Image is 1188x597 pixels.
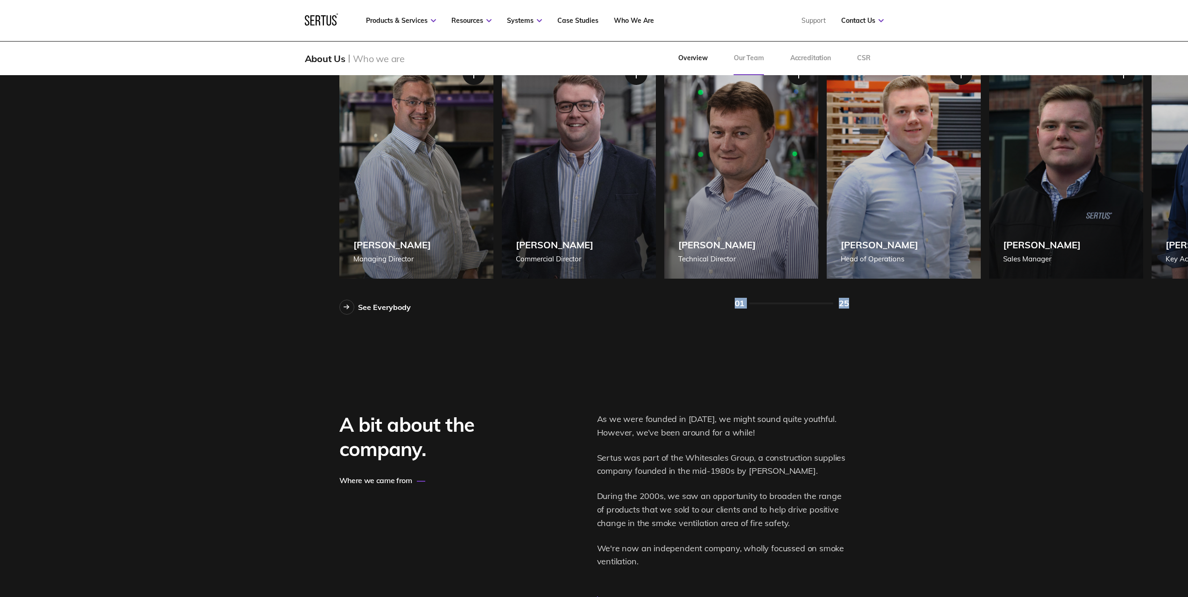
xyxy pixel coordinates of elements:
[507,16,542,25] a: Systems
[1020,489,1188,597] iframe: Chat Widget
[353,239,431,251] div: [PERSON_NAME]
[305,53,345,64] div: About Us
[451,16,492,25] a: Resources
[841,239,918,251] div: [PERSON_NAME]
[678,253,756,265] div: Technical Director
[597,451,849,478] p: Sertus was part of the Whitesales Group, a construction supplies company founded in the mid-1980s...
[358,302,411,312] div: See Everybody
[801,16,826,25] a: Support
[516,239,593,251] div: [PERSON_NAME]
[366,16,436,25] a: Products & Services
[678,239,756,251] div: [PERSON_NAME]
[557,16,598,25] a: Case Studies
[839,298,849,309] div: 25
[614,16,654,25] a: Who We Are
[353,53,405,64] div: Who we are
[597,413,849,440] p: As we were founded in [DATE], we might sound quite youthful. However, we’ve been around for a while!
[1003,253,1081,265] div: Sales Manager
[339,476,526,485] div: Where we came from
[516,253,593,265] div: Commercial Director
[339,300,411,315] a: See Everybody
[777,42,844,75] a: Accreditation
[721,42,777,75] a: Our Team
[1003,239,1081,251] div: [PERSON_NAME]
[844,42,884,75] a: CSR
[597,490,849,530] p: During the 2000s, we saw an opportunity to broaden the range of products that we sold to our clie...
[353,253,431,265] div: Managing Director
[841,16,884,25] a: Contact Us
[339,413,526,462] div: A bit about the company.
[735,298,745,309] div: 01
[841,253,918,265] div: Head of Operations
[1020,489,1188,597] div: Chat-widget
[597,542,849,569] p: We're now an independent company, wholly focussed on smoke ventilation.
